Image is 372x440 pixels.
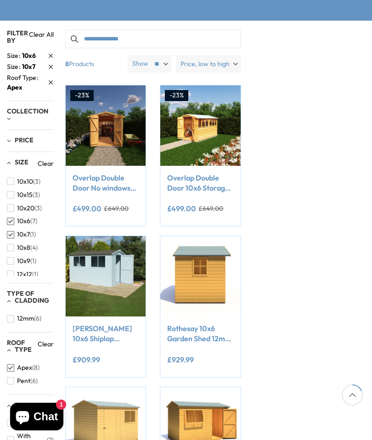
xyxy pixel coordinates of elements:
a: Clear [38,339,54,354]
del: £649.00 [104,205,129,212]
span: 10x6 [22,51,36,60]
button: 10x8 [7,241,38,254]
button: 10x9 [7,254,36,268]
a: Clear All [29,30,54,44]
span: (3) [34,204,42,212]
span: Type of Cladding [7,289,49,305]
b: 8 [65,55,69,73]
span: 10x10 [17,178,33,186]
button: 10x15 [7,188,40,202]
span: 10x20 [17,204,34,212]
span: (3) [33,191,40,199]
div: -23% [165,90,188,101]
button: Pent [7,374,38,388]
span: (1) [30,231,36,238]
span: Products [62,55,124,73]
span: (7) [30,217,37,225]
span: (1) [32,271,38,278]
span: 10x8 [17,244,30,252]
button: Windowless [7,417,57,430]
del: £649.00 [198,205,223,212]
span: 10x6 [17,217,30,225]
label: Price, low to high [176,55,241,73]
button: 10x10 [7,175,40,188]
button: 10x7 [7,228,36,241]
span: (6) [34,315,41,322]
span: 10x15 [17,191,33,199]
label: Show [132,59,148,68]
span: Pent [17,377,30,385]
span: Filter By [7,29,28,44]
span: (1) [30,257,36,265]
a: [PERSON_NAME] 10x6 Shiplap Garden Shed 12mm Shiplap T&G [73,323,139,344]
button: 10x20 [7,202,42,215]
span: Windows [15,401,48,409]
span: 12mm [17,315,34,322]
ins: £499.00 [73,205,101,212]
input: Search products [65,30,241,48]
ins: £909.99 [73,356,100,363]
span: Price, low to high [180,55,230,73]
span: Size [7,62,22,72]
a: Clear [38,159,54,168]
span: 10x7 [17,231,30,238]
span: Collection [7,107,48,115]
ins: £499.00 [167,205,196,212]
span: Roof Type [7,73,40,83]
inbox-online-store-chat: Shopify online store chat [7,403,66,433]
a: Overlap Double Door No windows 10x6 Storage Shed [73,173,139,193]
span: (8) [32,364,39,372]
span: (6) [30,377,38,385]
span: Apex [7,83,23,91]
span: 12x12 [17,271,32,278]
button: 12x12 [7,268,38,281]
a: Overlap Double Door 10x6 Storage Shed [167,173,233,193]
span: (4) [30,244,38,252]
ins: £929.99 [167,356,194,363]
span: Size [15,158,28,166]
span: (3) [33,178,40,186]
span: 10x9 [17,257,30,265]
span: Price [15,136,34,144]
span: 10x7 [22,62,35,71]
span: Size [7,51,22,61]
div: -23% [70,90,94,101]
a: Rothesay 10x6 Garden Shed 12mm Shiplap T&G [167,323,233,344]
span: Apex [17,364,32,372]
button: 10x6 [7,214,37,228]
button: Apex [7,361,39,374]
span: Roof Type [7,338,32,354]
button: 12mm [7,312,41,325]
